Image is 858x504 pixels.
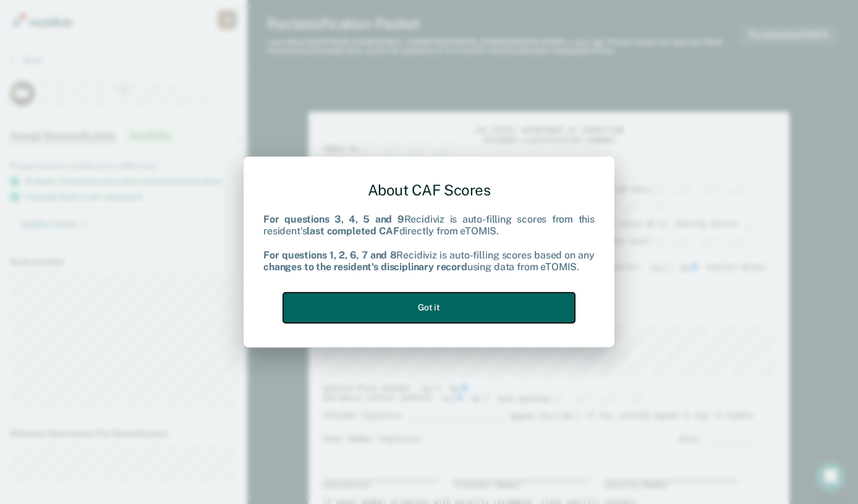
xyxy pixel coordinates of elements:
[307,226,399,237] b: last completed CAF
[263,171,595,209] div: About CAF Scores
[263,214,595,273] div: Recidiviz is auto-filling scores from this resident's directly from eTOMIS. Recidiviz is auto-fil...
[263,214,404,226] b: For questions 3, 4, 5 and 9
[283,293,575,323] button: Got it
[263,249,396,261] b: For questions 1, 2, 6, 7 and 8
[263,261,467,273] b: changes to the resident's disciplinary record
